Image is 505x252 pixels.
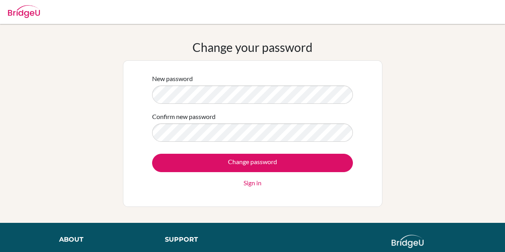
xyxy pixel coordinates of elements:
label: New password [152,74,193,83]
img: Bridge-U [8,5,40,18]
img: logo_white@2x-f4f0deed5e89b7ecb1c2cc34c3e3d731f90f0f143d5ea2071677605dd97b5244.png [392,235,424,248]
h1: Change your password [192,40,313,54]
div: Support [165,235,245,244]
label: Confirm new password [152,112,216,121]
a: Sign in [244,178,261,188]
input: Change password [152,154,353,172]
div: About [59,235,147,244]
